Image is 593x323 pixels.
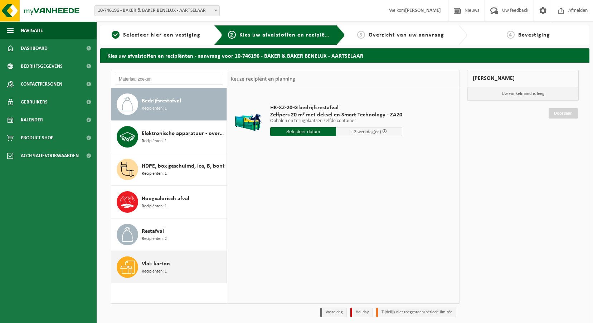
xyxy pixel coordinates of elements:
[142,97,181,105] span: Bedrijfsrestafval
[142,138,167,145] span: Recipiënten: 1
[507,31,515,39] span: 4
[111,251,227,283] button: Vlak karton Recipiënten: 1
[115,74,223,85] input: Materiaal zoeken
[21,75,62,93] span: Contactpersonen
[104,31,208,39] a: 1Selecteer hier een vestiging
[111,218,227,251] button: Restafval Recipiënten: 2
[350,308,373,317] li: Holiday
[228,31,236,39] span: 2
[142,129,225,138] span: Elektronische apparatuur - overige (OVE)
[142,194,189,203] span: Hoogcalorisch afval
[239,32,338,38] span: Kies uw afvalstoffen en recipiënten
[142,170,167,177] span: Recipiënten: 1
[21,111,43,129] span: Kalender
[111,121,227,153] button: Elektronische apparatuur - overige (OVE) Recipiënten: 1
[270,127,336,136] input: Selecteer datum
[111,186,227,218] button: Hoogcalorisch afval Recipiënten: 1
[270,104,402,111] span: HK-XZ-20-G bedrijfsrestafval
[94,5,220,16] span: 10-746196 - BAKER & BAKER BENELUX - AARTSELAAR
[21,147,79,165] span: Acceptatievoorwaarden
[111,153,227,186] button: HDPE, box geschuimd, los, B, bont Recipiënten: 1
[21,21,43,39] span: Navigatie
[21,93,48,111] span: Gebruikers
[351,130,381,134] span: + 2 werkdag(en)
[270,119,402,124] p: Ophalen en terugplaatsen zelfde container
[270,111,402,119] span: Zelfpers 20 m³ met deksel en Smart Technology - ZA20
[142,105,167,112] span: Recipiënten: 1
[320,308,347,317] li: Vaste dag
[21,57,63,75] span: Bedrijfsgegevens
[100,48,589,62] h2: Kies uw afvalstoffen en recipiënten - aanvraag voor 10-746196 - BAKER & BAKER BENELUX - AARTSELAAR
[369,32,444,38] span: Overzicht van uw aanvraag
[142,260,170,268] span: Vlak karton
[142,268,167,275] span: Recipiënten: 1
[142,227,164,236] span: Restafval
[142,203,167,210] span: Recipiënten: 1
[112,31,120,39] span: 1
[142,162,225,170] span: HDPE, box geschuimd, los, B, bont
[21,129,53,147] span: Product Shop
[467,87,578,101] p: Uw winkelmand is leeg
[518,32,550,38] span: Bevestiging
[357,31,365,39] span: 3
[21,39,48,57] span: Dashboard
[549,108,578,119] a: Doorgaan
[467,70,579,87] div: [PERSON_NAME]
[123,32,200,38] span: Selecteer hier een vestiging
[95,6,219,16] span: 10-746196 - BAKER & BAKER BENELUX - AARTSELAAR
[405,8,441,13] strong: [PERSON_NAME]
[376,308,456,317] li: Tijdelijk niet toegestaan/période limitée
[111,88,227,121] button: Bedrijfsrestafval Recipiënten: 1
[227,70,299,88] div: Keuze recipiënt en planning
[142,236,167,242] span: Recipiënten: 2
